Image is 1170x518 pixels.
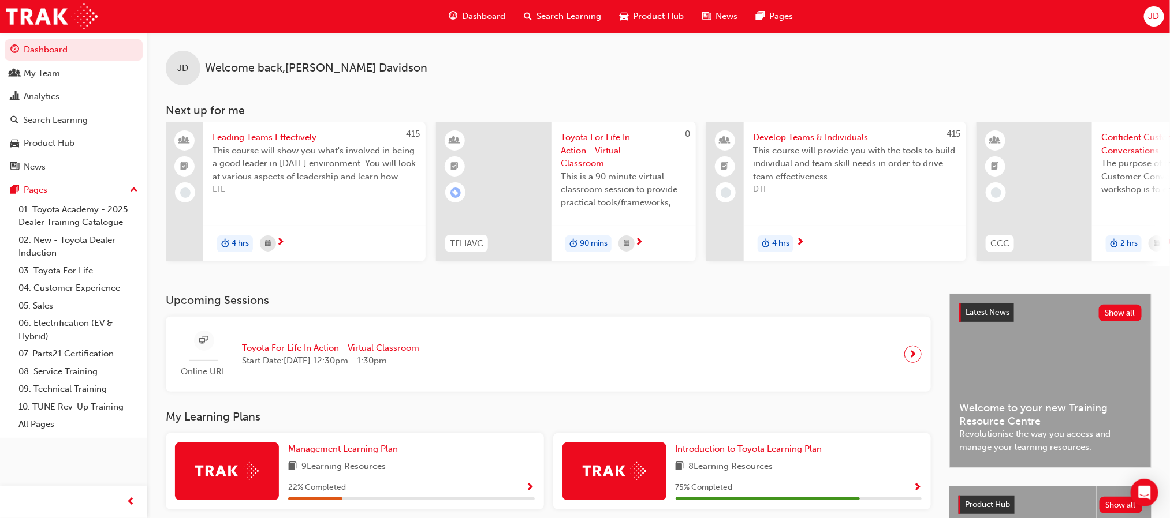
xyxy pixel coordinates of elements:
[694,5,747,28] a: news-iconNews
[721,133,729,148] span: people-icon
[1110,237,1118,252] span: duration-icon
[6,3,98,29] a: Trak
[10,69,19,79] span: people-icon
[130,183,138,198] span: up-icon
[232,237,249,250] span: 4 hrs
[14,363,143,381] a: 08. Service Training
[451,159,459,174] span: booktick-icon
[992,159,1000,174] span: booktick-icon
[166,294,931,307] h3: Upcoming Sessions
[147,104,1170,117] h3: Next up for me
[716,10,738,23] span: News
[14,279,143,297] a: 04. Customer Experience
[14,345,143,363] a: 07. Parts21 Certification
[580,237,608,250] span: 90 mins
[537,10,602,23] span: Search Learning
[561,170,687,209] span: This is a 90 minute virtual classroom session to provide practical tools/frameworks, behaviours a...
[276,238,285,248] span: next-icon
[5,86,143,107] a: Analytics
[205,62,427,75] span: Welcome back , [PERSON_NAME] Davidson
[10,92,19,102] span: chart-icon
[524,9,532,24] span: search-icon
[195,462,259,480] img: Trak
[5,179,143,201] button: Pages
[10,115,18,126] span: search-icon
[913,483,922,493] span: Show Progress
[288,442,403,456] a: Management Learning Plan
[689,460,773,474] span: 8 Learning Resources
[10,45,19,55] span: guage-icon
[14,415,143,433] a: All Pages
[526,483,535,493] span: Show Progress
[24,160,46,174] div: News
[676,481,733,494] span: 75 % Completed
[406,129,420,139] span: 415
[721,159,729,174] span: booktick-icon
[561,131,687,170] span: Toyota For Life In Action - Virtual Classroom
[439,5,515,28] a: guage-iconDashboard
[242,341,419,355] span: Toyota For Life In Action - Virtual Classroom
[5,110,143,131] a: Search Learning
[5,156,143,178] a: News
[634,10,684,23] span: Product Hub
[1149,10,1160,23] span: JD
[462,10,506,23] span: Dashboard
[676,444,822,454] span: Introduction to Toyota Learning Plan
[24,90,59,103] div: Analytics
[706,122,966,261] a: 415Develop Teams & IndividualsThis course will provide you with the tools to build individual and...
[1100,497,1143,513] button: Show all
[5,63,143,84] a: My Team
[24,183,47,197] div: Pages
[959,303,1142,322] a: Latest NewsShow all
[990,237,1009,250] span: CCC
[181,159,189,174] span: booktick-icon
[583,462,646,480] img: Trak
[14,231,143,262] a: 02. New - Toyota Dealer Induction
[753,183,957,196] span: DTI
[166,122,426,261] a: 415Leading Teams EffectivelyThis course will show you what's involved in being a good leader in [...
[772,237,789,250] span: 4 hrs
[175,365,233,378] span: Online URL
[213,131,416,144] span: Leading Teams Effectively
[14,262,143,280] a: 03. Toyota For Life
[200,333,208,348] span: sessionType_ONLINE_URL-icon
[959,427,1142,453] span: Revolutionise the way you access and manage your learning resources.
[747,5,803,28] a: pages-iconPages
[757,9,765,24] span: pages-icon
[959,401,1142,427] span: Welcome to your new Training Resource Centre
[181,133,189,148] span: people-icon
[913,481,922,495] button: Show Progress
[14,201,143,231] a: 01. Toyota Academy - 2025 Dealer Training Catalogue
[288,481,346,494] span: 22 % Completed
[5,39,143,61] a: Dashboard
[24,67,60,80] div: My Team
[178,62,189,75] span: JD
[526,481,535,495] button: Show Progress
[265,237,271,251] span: calendar-icon
[753,144,957,183] span: This course will provide you with the tools to build individual and team skill needs in order to ...
[451,133,459,148] span: learningResourceType_INSTRUCTOR_LED-icon
[213,144,416,183] span: This course will show you what's involved in being a good leader in [DATE] environment. You will ...
[515,5,611,28] a: search-iconSearch Learning
[770,10,793,23] span: Pages
[947,129,960,139] span: 415
[676,460,684,474] span: book-icon
[966,307,1009,317] span: Latest News
[127,495,136,509] span: prev-icon
[14,297,143,315] a: 05. Sales
[5,133,143,154] a: Product Hub
[14,398,143,416] a: 10. TUNE Rev-Up Training
[624,237,629,251] span: calendar-icon
[10,138,19,149] span: car-icon
[5,37,143,179] button: DashboardMy TeamAnalyticsSearch LearningProduct HubNews
[450,187,461,198] span: learningRecordVerb_ENROLL-icon
[166,410,931,423] h3: My Learning Plans
[762,237,770,252] span: duration-icon
[24,137,74,150] div: Product Hub
[965,500,1010,509] span: Product Hub
[14,380,143,398] a: 09. Technical Training
[10,162,19,172] span: news-icon
[450,237,483,250] span: TFLIAVC
[1131,479,1158,506] div: Open Intercom Messenger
